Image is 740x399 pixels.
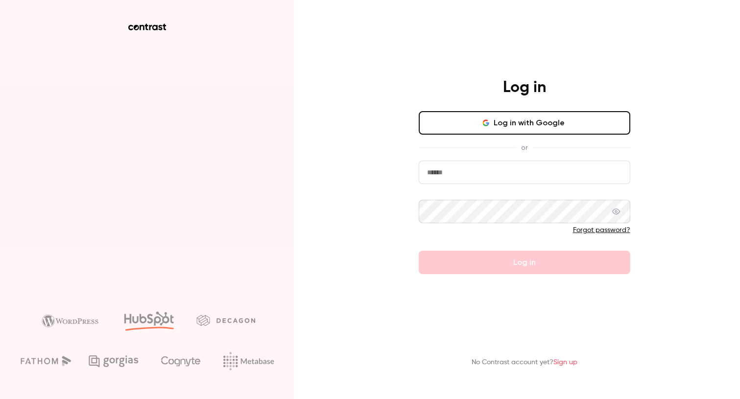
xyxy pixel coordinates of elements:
span: or [516,142,532,153]
p: No Contrast account yet? [472,357,577,368]
img: decagon [196,315,255,326]
h4: Log in [503,78,546,97]
button: Log in with Google [419,111,630,135]
a: Forgot password? [573,227,630,234]
a: Sign up [553,359,577,366]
